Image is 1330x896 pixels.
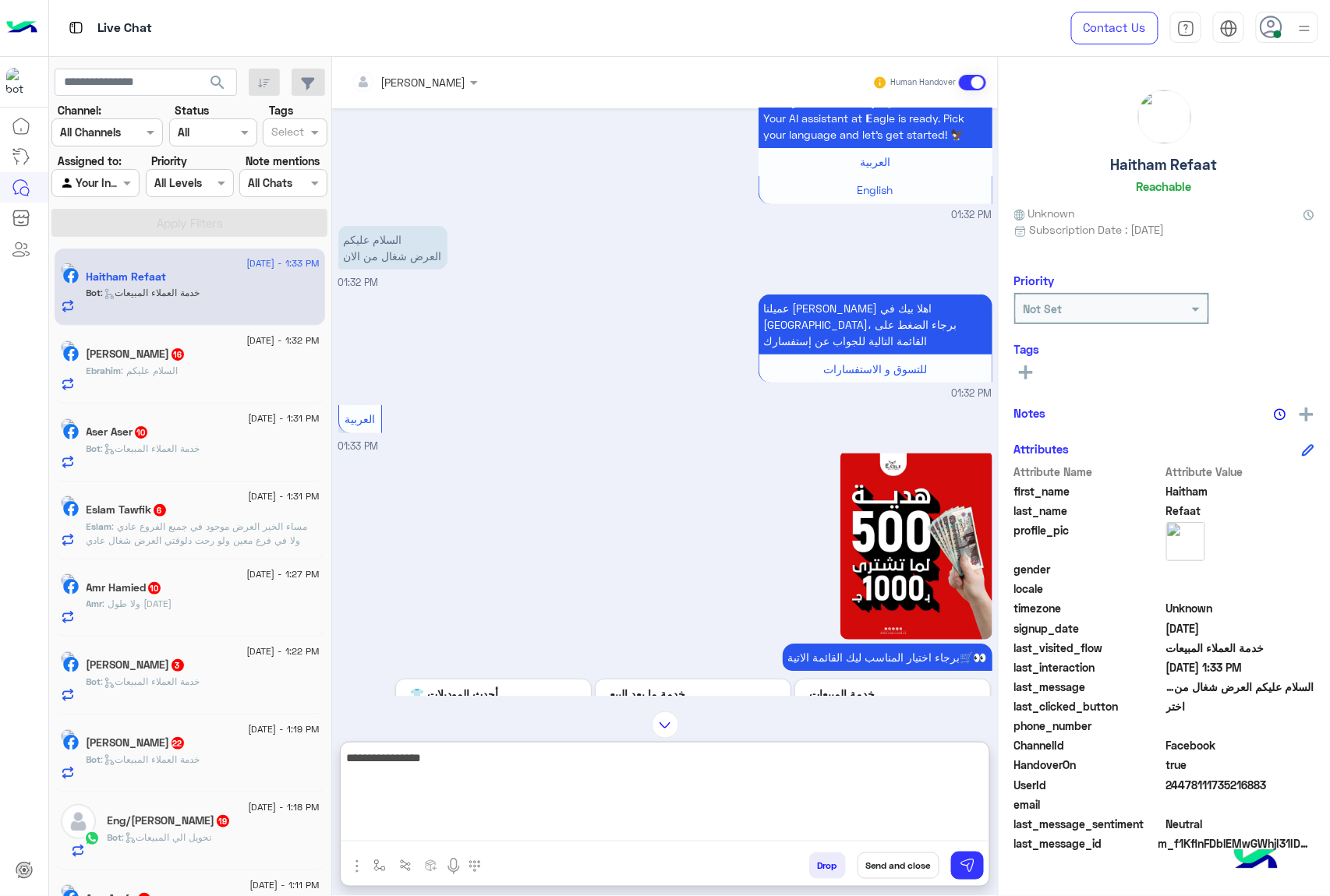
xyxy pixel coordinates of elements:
p: Live Chat [97,18,152,39]
span: m_f1KfinFDblEMwGWhjI31IDXr3D3CZv71zsQXxBhHD13DEJddczkHHdGH2ukegzSzAwfB-8xAGYUa5CxQ-ueKnw [1158,835,1314,852]
h5: Haitham Refaat [87,270,167,284]
button: create order [419,852,444,878]
span: 01:32 PM [952,386,992,401]
p: 28/8/2025, 1:32 PM [338,226,447,270]
span: UserId [1014,777,1163,793]
span: 10 [148,582,161,594]
img: Facebook [63,501,79,517]
img: Logo [6,12,37,44]
span: null [1166,718,1315,734]
small: Human Handover [890,76,956,89]
span: email [1014,796,1163,813]
img: Facebook [63,268,79,284]
span: 10 [135,426,147,439]
span: [DATE] - 1:11 PM [249,878,319,892]
img: V2hhdHNBcHAgSW1hZ2UgMjAyNS0wOC0yOCBhdCAxMCUyRTExJTJFMTMgQU0uanBlZw%3D%3D.jpeg [840,450,992,640]
span: signup_date [1014,620,1163,637]
span: Attribute Name [1014,464,1163,480]
img: send message [960,858,975,873]
span: 01:32 PM [952,208,992,223]
img: 713415422032625 [6,68,34,96]
img: select flow [373,859,386,872]
h5: Mostafa Ayman [87,658,186,672]
span: : خدمة العملاء المبيعات [101,676,200,687]
button: Apply Filters [51,209,327,237]
img: picture [61,729,75,743]
img: defaultAdmin.png [61,804,96,839]
span: last_clicked_button [1014,698,1163,714]
h5: Eslam Tawfik [87,503,168,517]
img: Facebook [63,579,79,594]
img: picture [61,496,75,510]
span: [DATE] - 1:27 PM [246,567,319,581]
img: WhatsApp [84,831,100,846]
span: ولا طول اليوم [103,598,172,609]
span: 0 [1166,816,1315,832]
span: Bot [108,831,122,843]
span: [DATE] - 1:31 PM [248,411,319,425]
span: 19 [217,815,229,827]
h6: Attributes [1014,442,1070,456]
img: picture [61,651,75,665]
button: search [199,69,237,102]
p: 28/8/2025, 1:33 PM [783,644,992,671]
img: tab [1220,19,1238,37]
button: select flow [367,852,393,878]
a: tab [1170,12,1201,44]
span: [DATE] - 1:33 PM [246,256,319,270]
img: picture [1166,522,1205,561]
span: 6 [154,504,166,517]
h5: Ali Hassan [87,736,186,750]
span: last_message_id [1014,835,1155,852]
img: send voice note [444,857,463,876]
span: : خدمة العملاء المبيعات [101,443,200,454]
span: 2025-08-28T10:33:25.836Z [1166,659,1315,676]
h5: Haitham Refaat [1111,156,1218,174]
h5: Amr Hamied [87,581,162,594]
span: : تحويل الي المبيعات [122,831,212,843]
span: Attribute Value [1166,464,1315,480]
span: العربية [860,155,890,168]
img: scroll [652,711,679,739]
span: last_name [1014,503,1163,519]
img: Trigger scenario [399,859,412,872]
span: null [1166,561,1315,577]
span: 24478111735216883 [1166,777,1315,793]
span: true [1166,757,1315,773]
span: مساء الخير العرض موجود في جميع الفروع عادي ولا في فرع معين ولو رحت دلوقتي العرض شغال عادي برضو ول... [87,520,308,560]
span: Unknown [1166,600,1315,616]
span: Bot [87,676,101,687]
span: 16 [172,348,184,361]
span: Haitham [1166,483,1315,499]
span: 2025-08-28T10:32:59.408Z [1166,620,1315,637]
span: السلام عليكم العرض شغال من الان [1166,679,1315,695]
span: gender [1014,561,1163,577]
span: : خدمة العملاء المبيعات [101,753,200,765]
span: search [208,73,227,92]
span: last_message_sentiment [1014,816,1163,832]
span: ChannelId [1014,737,1163,753]
h6: Notes [1014,406,1046,420]
img: Facebook [63,424,79,439]
span: [DATE] - 1:22 PM [246,644,319,658]
span: phone_number [1014,718,1163,734]
span: first_name [1014,483,1163,499]
img: tab [66,18,86,37]
span: locale [1014,580,1163,597]
label: Assigned to: [58,153,122,169]
span: HandoverOn [1014,757,1163,773]
img: picture [61,263,75,277]
span: اختر [1166,698,1315,714]
button: Send and close [858,852,939,879]
span: Ebrahim [87,365,122,376]
span: last_message [1014,679,1163,695]
img: Facebook [63,735,79,750]
h6: Priority [1014,273,1055,287]
img: tab [1177,19,1195,37]
span: Eslam [87,520,112,532]
img: Facebook [63,346,79,362]
span: Subscription Date : [DATE] [1030,221,1165,238]
img: picture [61,340,75,355]
span: 3 [172,659,184,672]
span: [DATE] - 1:32 PM [246,333,319,347]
